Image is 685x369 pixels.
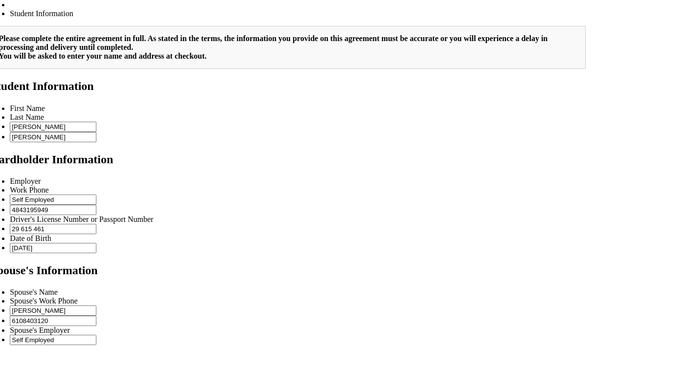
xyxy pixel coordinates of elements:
[51,5,104,13] span: Document Outline
[10,234,528,243] li: Date of Birth
[4,4,46,14] button: Thumbnails
[10,215,528,224] li: Driver's License Number or Passport Number
[8,5,42,13] span: Thumbnails
[10,177,586,186] li: Employer
[110,4,154,14] button: Attachments
[4,94,592,174] a: Page 2
[10,186,586,195] li: Work Phone
[47,4,108,14] button: Document Outline
[4,14,592,94] a: Page 1
[10,288,586,297] li: Spouse's Name
[10,104,586,113] li: First Name
[114,5,150,13] span: Attachments
[10,9,586,18] li: Student Information
[10,326,528,335] li: Spouse's Employer
[10,297,586,305] li: Spouse's Work Phone
[10,113,586,122] li: Last Name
